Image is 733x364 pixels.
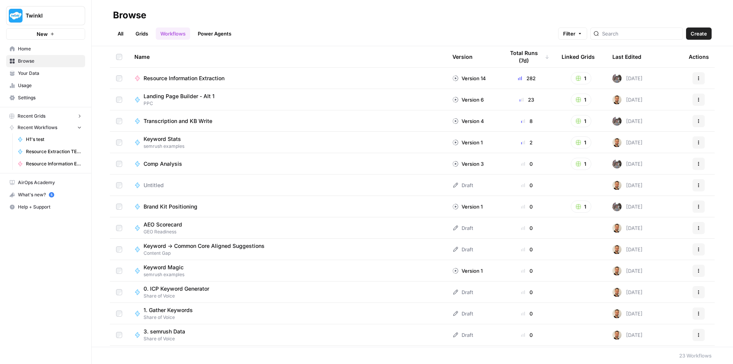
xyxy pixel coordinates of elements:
[504,139,549,146] div: 2
[571,136,591,149] button: 1
[612,116,622,126] img: a2mlt6f1nb2jhzcjxsuraj5rj4vi
[18,124,57,131] span: Recent Workflows
[6,110,85,122] button: Recent Grids
[612,202,622,211] img: a2mlt6f1nb2jhzcjxsuraj5rj4vi
[9,9,23,23] img: Twinkl Logo
[26,136,82,143] span: H1's test
[612,46,641,67] div: Last Edited
[134,306,440,321] a: 1. Gather KeywordsShare of Voice
[26,148,82,155] span: Resource Extraction TEST
[144,306,193,314] span: 1. Gather Keywords
[504,246,549,253] div: 0
[612,330,622,340] img: ggqkytmprpadj6gr8422u7b6ymfp
[452,310,473,317] div: Draft
[612,330,643,340] div: [DATE]
[144,221,182,228] span: AEO Scorecard
[612,223,643,233] div: [DATE]
[26,12,72,19] span: Twinkl
[144,160,182,168] span: Comp Analysis
[504,288,549,296] div: 0
[6,92,85,104] a: Settings
[452,203,483,210] div: Version 1
[144,143,187,150] span: semrush examples
[14,158,85,170] a: Resource Information Extraction
[452,246,473,253] div: Draft
[156,28,190,40] a: Workflows
[612,266,643,275] div: [DATE]
[6,6,85,25] button: Workspace: Twinkl
[504,310,549,317] div: 0
[571,72,591,84] button: 1
[558,28,587,40] button: Filter
[18,204,82,210] span: Help + Support
[37,30,48,38] span: New
[612,138,643,147] div: [DATE]
[612,74,643,83] div: [DATE]
[6,201,85,213] button: Help + Support
[504,117,549,125] div: 8
[452,96,484,104] div: Version 6
[612,288,643,297] div: [DATE]
[612,181,643,190] div: [DATE]
[144,100,221,107] span: PPC
[504,224,549,232] div: 0
[144,293,215,299] span: Share of Voice
[452,224,473,232] div: Draft
[144,203,197,210] span: Brand Kit Positioning
[452,139,483,146] div: Version 1
[14,146,85,158] a: Resource Extraction TEST
[131,28,153,40] a: Grids
[18,70,82,77] span: Your Data
[571,201,591,213] button: 1
[602,30,680,37] input: Search
[612,309,622,318] img: ggqkytmprpadj6gr8422u7b6ymfp
[452,288,473,296] div: Draft
[49,192,54,197] a: 5
[134,74,440,82] a: Resource Information Extraction
[113,28,128,40] a: All
[612,245,643,254] div: [DATE]
[134,117,440,125] a: Transcription and KB Write
[452,160,484,168] div: Version 3
[612,159,643,168] div: [DATE]
[612,266,622,275] img: ggqkytmprpadj6gr8422u7b6ymfp
[6,79,85,92] a: Usage
[134,181,440,189] a: Untitled
[452,267,483,275] div: Version 1
[144,135,181,143] span: Keyword Stats
[134,242,440,257] a: Keyword -> Common Core Aligned SuggestionsContent Gap
[571,158,591,170] button: 1
[6,28,85,40] button: New
[134,160,440,168] a: Comp Analysis
[612,95,643,104] div: [DATE]
[6,55,85,67] a: Browse
[144,328,185,335] span: 3. semrush Data
[504,96,549,104] div: 23
[18,45,82,52] span: Home
[691,30,707,37] span: Create
[504,74,549,82] div: 282
[18,82,82,89] span: Usage
[612,116,643,126] div: [DATE]
[134,46,440,67] div: Name
[18,113,45,120] span: Recent Grids
[134,285,440,299] a: 0. ICP Keyword GeneratorShare of Voice
[504,181,549,189] div: 0
[144,92,215,100] span: Landing Page Builder - Alt 1
[612,181,622,190] img: ggqkytmprpadj6gr8422u7b6ymfp
[563,30,575,37] span: Filter
[144,228,188,235] span: GEO Readiness
[612,74,622,83] img: a2mlt6f1nb2jhzcjxsuraj5rj4vi
[612,159,622,168] img: a2mlt6f1nb2jhzcjxsuraj5rj4vi
[612,202,643,211] div: [DATE]
[571,94,591,106] button: 1
[134,264,440,278] a: Keyword Magicsemrush examples
[14,133,85,146] a: H1's test
[504,203,549,210] div: 0
[452,46,473,67] div: Version
[452,117,484,125] div: Version 4
[612,288,622,297] img: ggqkytmprpadj6gr8422u7b6ymfp
[452,74,486,82] div: Version 14
[6,43,85,55] a: Home
[144,314,199,321] span: Share of Voice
